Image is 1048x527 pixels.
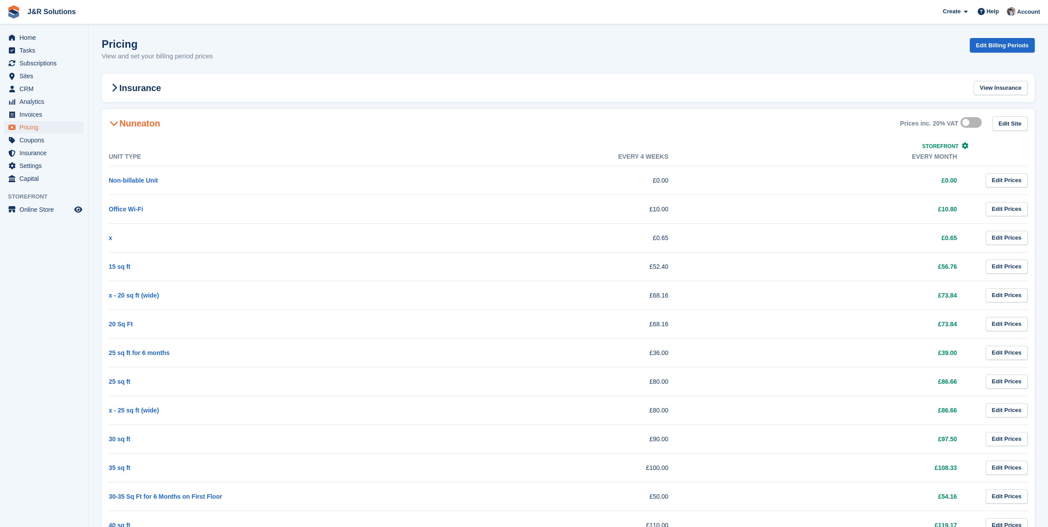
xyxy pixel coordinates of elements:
[109,234,112,241] a: x
[19,95,72,108] span: Analytics
[397,396,686,424] td: £80.00
[986,317,1028,332] a: Edit Prices
[986,432,1028,447] a: Edit Prices
[686,338,975,367] td: £39.00
[19,134,72,146] span: Coupons
[109,206,143,213] a: Office Wi-Fi
[19,83,72,95] span: CRM
[7,5,20,19] img: stora-icon-8386f47178a22dfd0bd8f6a31ec36ba5ce8667c1dd55bd0f319d3a0aa187defe.svg
[686,424,975,453] td: £97.50
[19,121,72,134] span: Pricing
[397,482,686,511] td: £50.00
[109,349,170,356] a: 25 sq ft for 6 months
[900,120,958,127] div: Prices inc. 20% VAT
[4,203,84,216] a: menu
[109,83,161,93] h2: Insurance
[4,172,84,185] a: menu
[686,166,975,195] td: £0.00
[943,7,960,16] span: Create
[397,453,686,482] td: £100.00
[102,38,213,50] h1: Pricing
[992,116,1028,131] a: Edit Site
[4,147,84,159] a: menu
[986,260,1028,274] a: Edit Prices
[19,44,72,57] span: Tasks
[397,281,686,309] td: £68.16
[986,374,1028,389] a: Edit Prices
[4,108,84,121] a: menu
[19,70,72,82] span: Sites
[109,148,397,166] th: Unit Type
[19,31,72,44] span: Home
[109,292,159,299] a: x - 20 sq ft (wide)
[4,121,84,134] a: menu
[986,461,1028,475] a: Edit Prices
[397,166,686,195] td: £0.00
[397,338,686,367] td: £36.00
[19,203,72,216] span: Online Store
[974,81,1028,95] a: View Insurance
[970,38,1035,53] a: Edit Billing Periods
[397,367,686,396] td: £80.00
[24,4,79,19] a: J&R Solutions
[686,195,975,223] td: £10.80
[1007,7,1016,16] img: Steve Revell
[397,424,686,453] td: £90.00
[109,378,130,385] a: 25 sq ft
[19,108,72,121] span: Invoices
[4,57,84,69] a: menu
[109,493,222,500] a: 30-35 Sq Ft for 6 Months on First Floor
[397,252,686,281] td: £52.40
[8,192,88,201] span: Storefront
[397,148,686,166] th: Every 4 weeks
[922,143,958,149] span: Storefront
[397,223,686,252] td: £0.65
[109,464,130,471] a: 35 sq ft
[397,195,686,223] td: £10.00
[686,148,975,166] th: Every month
[686,367,975,396] td: £86.66
[4,160,84,172] a: menu
[922,143,968,149] a: Storefront
[986,202,1028,217] a: Edit Prices
[686,482,975,511] td: £54.16
[4,95,84,108] a: menu
[109,321,133,328] a: 20 Sq Ft
[19,172,72,185] span: Capital
[986,173,1028,188] a: Edit Prices
[109,263,130,270] a: 15 sq ft
[19,147,72,159] span: Insurance
[4,44,84,57] a: menu
[19,57,72,69] span: Subscriptions
[686,281,975,309] td: £73.84
[109,118,160,129] h2: Nuneaton
[102,51,213,61] p: View and set your billing period prices
[1017,8,1040,16] span: Account
[686,223,975,252] td: £0.65
[4,83,84,95] a: menu
[109,435,130,443] a: 30 sq ft
[19,160,72,172] span: Settings
[686,252,975,281] td: £56.76
[109,177,158,184] a: Non-billable Unit
[4,70,84,82] a: menu
[987,7,999,16] span: Help
[686,453,975,482] td: £108.33
[986,288,1028,303] a: Edit Prices
[4,134,84,146] a: menu
[397,309,686,338] td: £68.16
[986,346,1028,360] a: Edit Prices
[686,396,975,424] td: £86.66
[109,407,159,414] a: x - 25 sq ft (wide)
[986,231,1028,245] a: Edit Prices
[73,204,84,215] a: Preview store
[986,489,1028,504] a: Edit Prices
[686,309,975,338] td: £73.84
[4,31,84,44] a: menu
[986,403,1028,418] a: Edit Prices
